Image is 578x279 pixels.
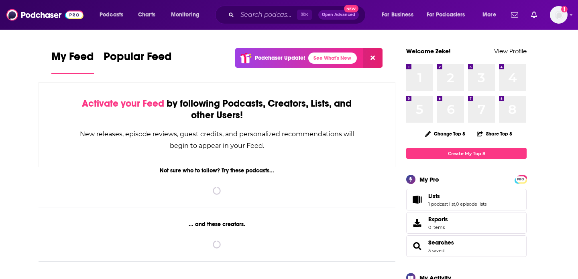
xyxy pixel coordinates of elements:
a: Create My Top 8 [406,148,527,159]
span: Popular Feed [104,50,172,68]
span: Exports [409,217,425,228]
span: Lists [428,192,440,200]
button: open menu [421,8,477,21]
button: open menu [94,8,134,21]
a: PRO [516,176,525,182]
span: Lists [406,189,527,210]
span: For Podcasters [427,9,465,20]
img: Podchaser - Follow, Share and Rate Podcasts [6,7,83,22]
span: Exports [428,216,448,223]
a: Welcome Zeke! [406,47,451,55]
a: Exports [406,212,527,234]
span: My Feed [51,50,94,68]
button: Share Top 8 [476,126,513,142]
img: User Profile [550,6,568,24]
a: 3 saved [428,248,444,253]
a: Searches [428,239,454,246]
div: ... and these creators. [39,221,395,228]
div: My Pro [419,176,439,183]
button: Open AdvancedNew [318,10,359,20]
span: New [344,5,358,12]
span: , [455,201,456,207]
span: Charts [138,9,155,20]
div: by following Podcasts, Creators, Lists, and other Users! [79,98,355,121]
div: Search podcasts, credits, & more... [223,6,373,24]
div: Not sure who to follow? Try these podcasts... [39,167,395,174]
button: open menu [376,8,423,21]
a: See What's New [308,53,357,64]
button: Show profile menu [550,6,568,24]
button: Change Top 8 [420,129,470,139]
button: open menu [477,8,506,21]
a: 0 episode lists [456,201,486,207]
a: Show notifications dropdown [528,8,540,22]
span: Open Advanced [322,13,355,17]
a: Popular Feed [104,50,172,74]
span: Searches [406,235,527,257]
span: More [482,9,496,20]
input: Search podcasts, credits, & more... [237,8,297,21]
a: Searches [409,241,425,252]
a: Show notifications dropdown [508,8,521,22]
span: 0 items [428,224,448,230]
span: ⌘ K [297,10,312,20]
span: For Business [382,9,413,20]
span: Podcasts [100,9,123,20]
button: open menu [165,8,210,21]
p: Podchaser Update! [255,55,305,61]
a: Charts [133,8,160,21]
span: Activate your Feed [82,97,164,109]
div: New releases, episode reviews, guest credits, and personalized recommendations will begin to appe... [79,128,355,152]
a: Lists [409,194,425,205]
span: PRO [516,176,525,182]
span: Monitoring [171,9,199,20]
a: Lists [428,192,486,200]
a: 1 podcast list [428,201,455,207]
a: My Feed [51,50,94,74]
span: Logged in as zeke_lerner [550,6,568,24]
a: View Profile [494,47,527,55]
svg: Add a profile image [561,6,568,12]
